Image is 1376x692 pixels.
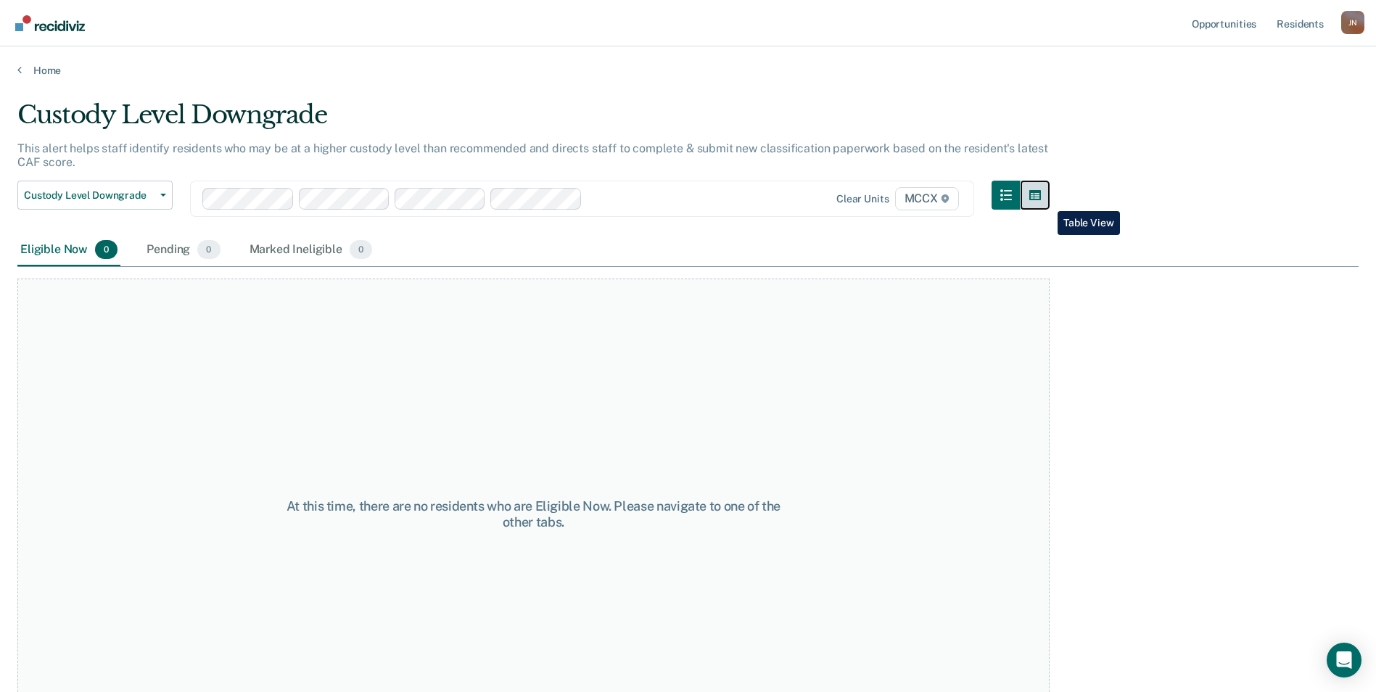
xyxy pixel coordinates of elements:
span: 0 [350,240,372,259]
div: Eligible Now0 [17,234,120,266]
img: Recidiviz [15,15,85,31]
div: Pending0 [144,234,223,266]
div: Open Intercom Messenger [1327,643,1361,677]
span: Custody Level Downgrade [24,189,155,202]
div: Marked Ineligible0 [247,234,376,266]
div: At this time, there are no residents who are Eligible Now. Please navigate to one of the other tabs. [276,498,791,530]
span: 0 [95,240,118,259]
div: Clear units [836,193,889,205]
button: Custody Level Downgrade [17,181,173,210]
button: Profile dropdown button [1341,11,1364,34]
div: Custody Level Downgrade [17,100,1050,141]
span: 0 [197,240,220,259]
a: Home [17,64,1359,77]
span: MCCX [895,187,959,210]
div: J N [1341,11,1364,34]
p: This alert helps staff identify residents who may be at a higher custody level than recommended a... [17,141,1048,169]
